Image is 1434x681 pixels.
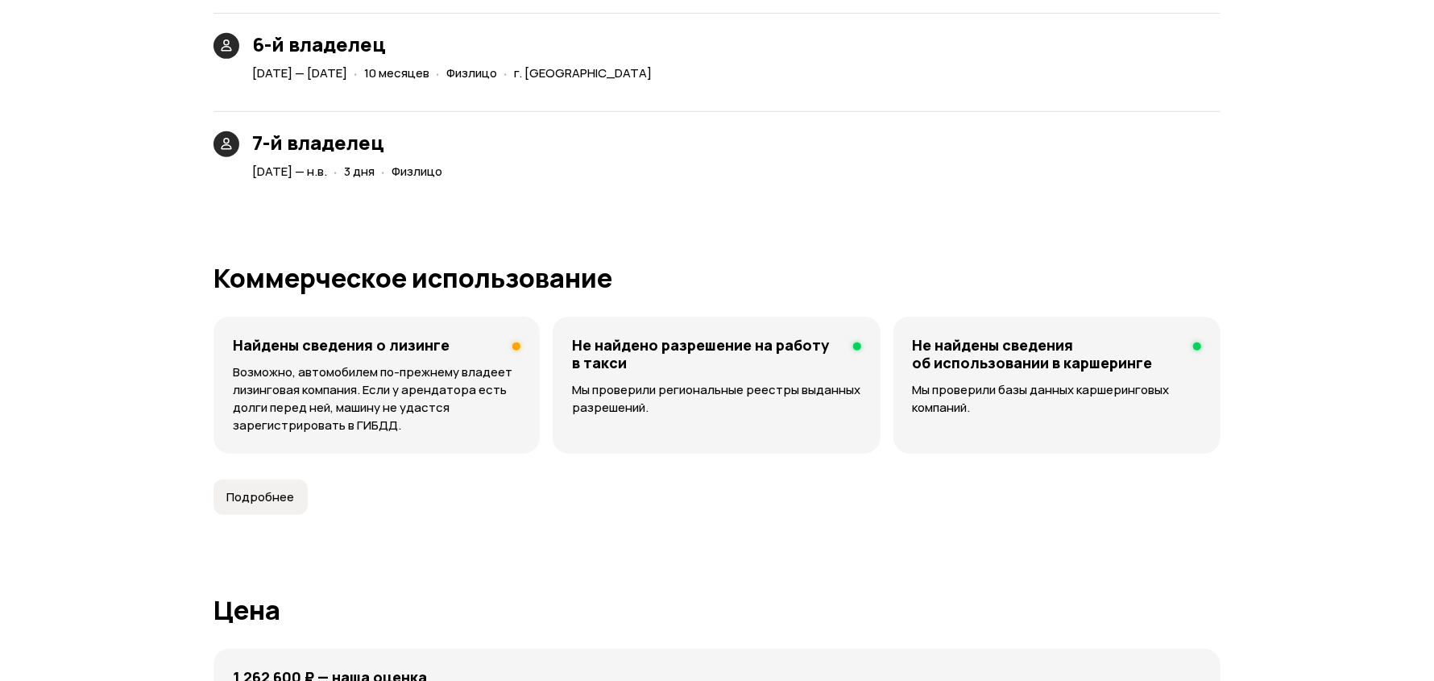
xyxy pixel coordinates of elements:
[392,163,442,180] span: Физлицо
[436,60,440,86] span: ·
[233,363,520,434] p: Возможно, автомобилем по-прежнему владеет лизинговая компания. Если у арендатора есть долги перед...
[334,158,338,185] span: ·
[213,264,1221,293] h1: Коммерческое использование
[381,158,385,185] span: ·
[913,381,1201,417] p: Мы проверили базы данных каршеринговых компаний.
[233,336,450,354] h4: Найдены сведения о лизинге
[514,64,652,81] span: г. [GEOGRAPHIC_DATA]
[252,64,347,81] span: [DATE] — [DATE]
[344,163,375,180] span: 3 дня
[213,596,1221,625] h1: Цена
[913,336,1180,372] h4: Не найдены сведения об использовании в каршеринге
[504,60,508,86] span: ·
[252,163,327,180] span: [DATE] — н.в.
[446,64,497,81] span: Физлицо
[354,60,358,86] span: ·
[572,381,860,417] p: Мы проверили региональные реестры выданных разрешений.
[364,64,429,81] span: 10 месяцев
[252,33,658,56] h3: 6-й владелец
[572,336,839,372] h4: Не найдено разрешение на работу в такси
[213,480,308,515] button: Подробнее
[226,489,294,505] span: Подробнее
[252,131,449,154] h3: 7-й владелец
